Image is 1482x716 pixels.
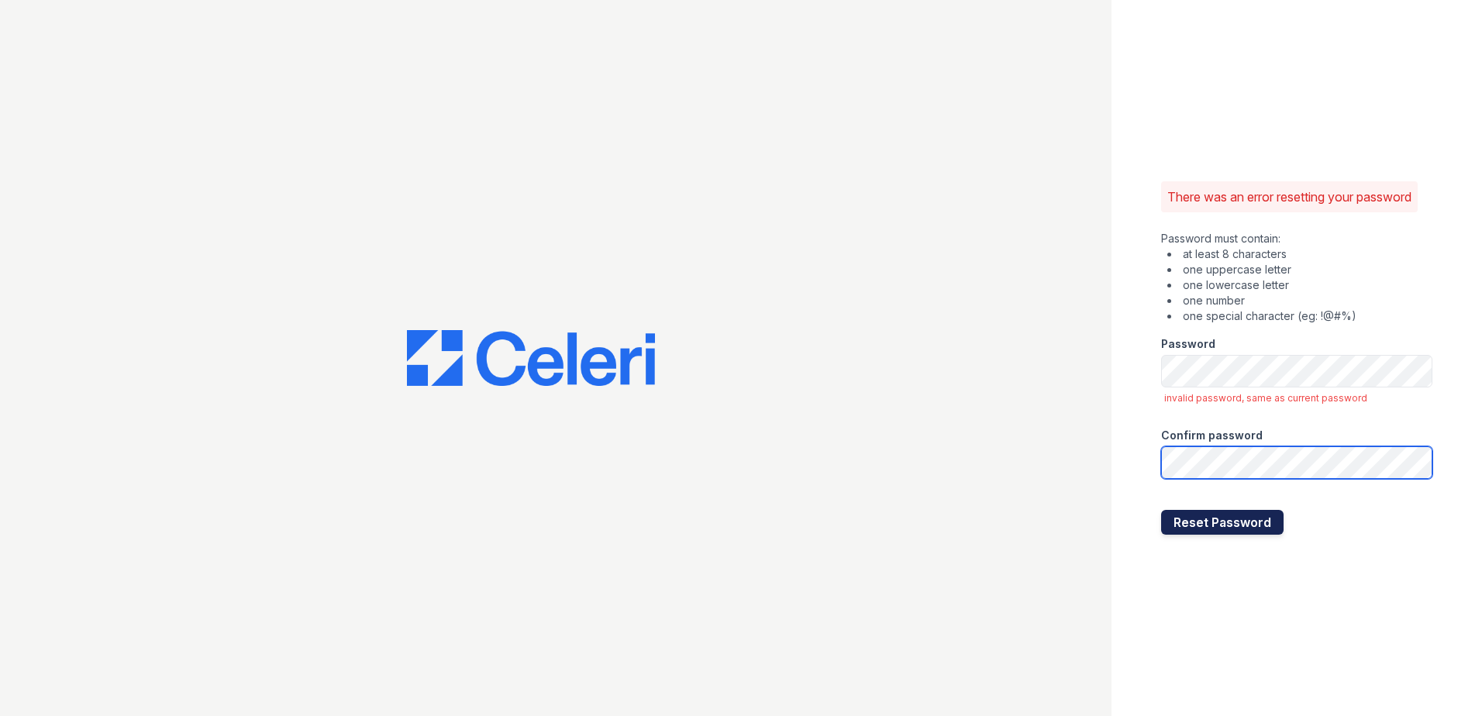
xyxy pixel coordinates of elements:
[1167,246,1432,262] li: at least 8 characters
[407,330,655,386] img: CE_Logo_Blue-a8612792a0a2168367f1c8372b55b34899dd931a85d93a1a3d3e32e68fde9ad4.png
[1161,336,1215,352] label: Password
[1167,293,1432,308] li: one number
[1167,262,1432,277] li: one uppercase letter
[1167,308,1432,324] li: one special character (eg: !@#%)
[1167,188,1411,206] p: There was an error resetting your password
[1161,231,1432,324] div: Password must contain:
[1164,392,1367,404] span: invalid password, same as current password
[1161,428,1263,443] label: Confirm password
[1167,277,1432,293] li: one lowercase letter
[1161,510,1284,535] button: Reset Password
